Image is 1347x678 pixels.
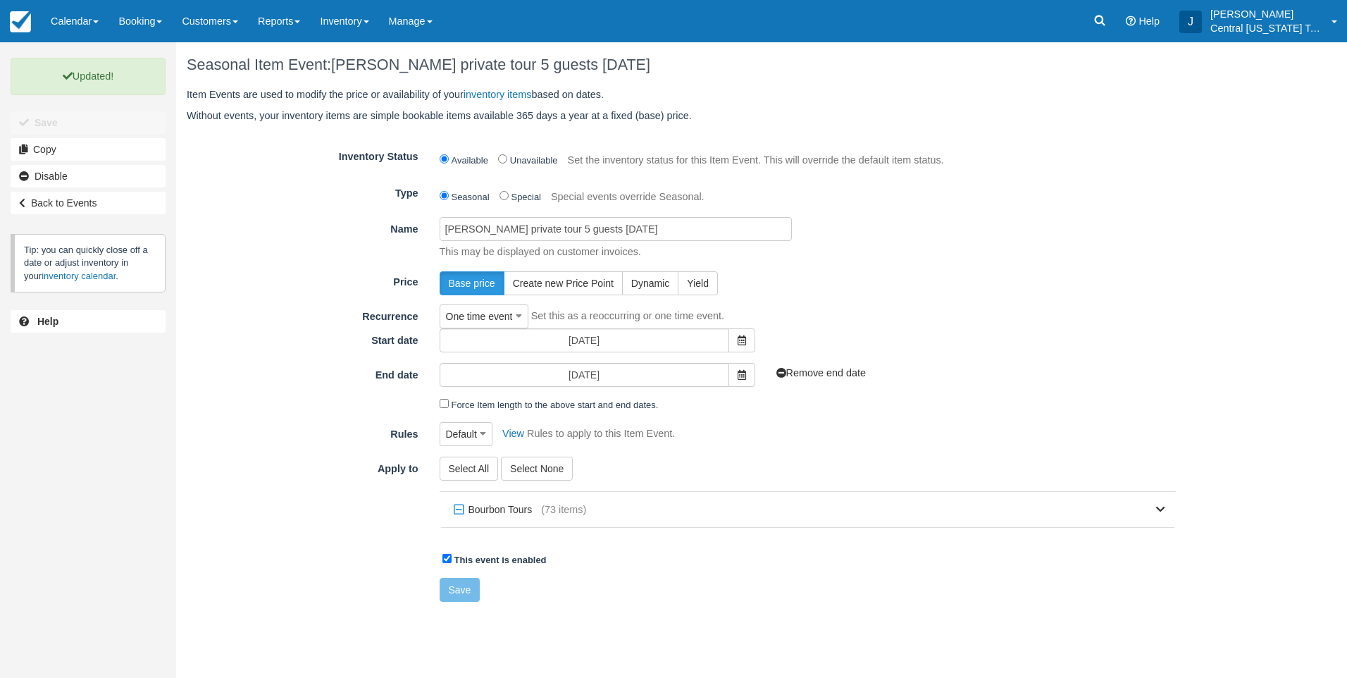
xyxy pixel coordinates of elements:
a: inventory calendar [42,271,116,281]
span: Base price [449,278,495,289]
p: Set this as a reoccurring or one time event. [531,309,724,323]
a: Copy [11,138,166,161]
p: Special events override Seasonal. [551,186,704,209]
strong: This event is enabled [454,555,547,565]
a: inventory items [464,89,532,100]
label: Seasonal [452,192,490,202]
i: Help [1126,16,1136,26]
button: One time event [440,304,528,328]
label: Available [452,155,488,166]
label: Type [176,181,429,201]
span: Default [446,427,477,441]
label: Inventory Status [176,144,429,164]
label: Apply to [176,457,429,476]
span: Help [1138,16,1160,27]
p: Item Events are used to modify the price or availability of your based on dates. [187,87,1176,102]
label: Start date [176,328,429,348]
div: J [1179,11,1202,33]
label: End date [176,363,429,383]
span: (73 items) [541,503,586,517]
h1: Seasonal Item Event: [187,56,1176,73]
button: Save [11,111,166,134]
label: Force Item length to the above start and end dates. [452,400,659,410]
span: One time event [446,309,513,323]
button: Select All [440,457,499,481]
b: Save [35,117,58,128]
p: This may be displayed on customer invoices. [429,245,1177,259]
p: Set the inventory status for this Item Event. This will override the default item status. [568,149,944,172]
span: Create new Price Point [513,278,614,289]
button: Base price [440,271,504,295]
label: Special [511,192,541,202]
p: [PERSON_NAME] [1210,7,1323,21]
label: Bourbon Tours [450,499,542,520]
button: Create new Price Point [504,271,623,295]
button: Yield [678,271,718,295]
a: Disable [11,165,166,187]
button: Save [440,578,480,602]
span: [PERSON_NAME] private tour 5 guests [DATE] [331,56,650,73]
a: Back to Events [11,192,166,214]
button: Select None [501,457,573,481]
p: Without events, your inventory items are simple bookable items available 365 days a year at a fix... [187,109,1176,123]
label: Rules [176,422,429,442]
p: Tip: you can quickly close off a date or adjust inventory in your . [11,234,166,292]
p: Central [US_STATE] Tours [1210,21,1323,35]
label: Price [176,270,429,290]
label: Unavailable [510,155,558,166]
a: Remove end date [776,367,867,378]
span: Yield [687,278,709,289]
p: Rules to apply to this Item Event. [527,426,675,441]
a: Help [11,310,166,333]
img: checkfront-main-nav-mini-logo.png [10,11,31,32]
a: View [495,428,524,439]
button: Dynamic [622,271,678,295]
button: Default [440,422,493,446]
label: Recurrence [176,304,429,324]
span: Dynamic [631,278,669,289]
p: Updated! [11,58,166,95]
label: Name [176,217,429,237]
b: Help [37,316,58,327]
